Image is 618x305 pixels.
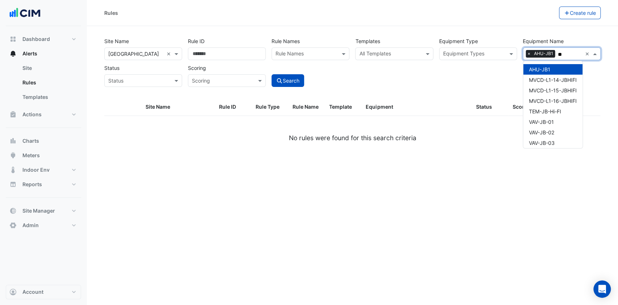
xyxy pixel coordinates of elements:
[22,137,39,145] span: Charts
[355,35,380,47] label: Templates
[22,35,50,43] span: Dashboard
[523,61,583,149] ng-dropdown-panel: Options list
[9,50,17,57] app-icon: Alerts
[529,129,554,135] span: VAV-JB-02
[104,62,119,74] label: Status
[585,50,591,58] span: Clear
[329,103,357,111] div: Template
[526,50,532,57] span: ×
[529,140,555,146] span: VAV-JB-03
[104,133,601,143] div: No rules were found for this search criteria
[9,137,17,145] app-icon: Charts
[9,111,17,118] app-icon: Actions
[476,103,504,111] div: Status
[532,50,555,57] span: AHU-JB1
[529,98,577,104] span: MVCD-L1-16-JBHIFI
[22,50,37,57] span: Alerts
[9,152,17,159] app-icon: Meters
[442,50,484,59] div: Equipment Types
[529,108,561,114] span: TEM-JB-Hi-FI
[559,7,601,19] button: Create rule
[593,280,611,298] div: Open Intercom Messenger
[104,9,118,17] div: Rules
[188,62,206,74] label: Scoring
[22,222,39,229] span: Admin
[104,35,129,47] label: Site Name
[6,177,81,192] button: Reports
[6,163,81,177] button: Indoor Env
[6,218,81,233] button: Admin
[529,66,550,72] span: AHU-JB1
[6,61,81,107] div: Alerts
[256,103,283,111] div: Rule Type
[219,103,247,111] div: Rule ID
[9,6,41,20] img: Company Logo
[9,181,17,188] app-icon: Reports
[22,166,50,174] span: Indoor Env
[22,207,55,214] span: Site Manager
[6,32,81,46] button: Dashboard
[6,134,81,148] button: Charts
[439,35,478,47] label: Equipment Type
[513,103,541,111] div: Scoring
[529,77,577,83] span: MVCD-L1-14-JBHIFI
[145,103,210,111] div: Site Name
[529,87,577,93] span: MVCD-L1-15-JBHIFI
[167,50,173,58] span: Clear
[272,35,300,47] label: Rule Names
[366,103,467,111] div: Equipment
[188,35,205,47] label: Rule ID
[17,75,81,90] a: Rules
[6,107,81,122] button: Actions
[6,148,81,163] button: Meters
[6,285,81,299] button: Account
[22,111,42,118] span: Actions
[22,288,43,296] span: Account
[358,50,391,59] div: All Templates
[9,207,17,214] app-icon: Site Manager
[17,90,81,104] a: Templates
[17,61,81,75] a: Site
[272,74,304,87] button: Search
[22,152,40,159] span: Meters
[9,166,17,174] app-icon: Indoor Env
[6,46,81,61] button: Alerts
[9,222,17,229] app-icon: Admin
[9,35,17,43] app-icon: Dashboard
[6,204,81,218] button: Site Manager
[274,50,304,59] div: Rule Names
[22,181,42,188] span: Reports
[529,119,554,125] span: VAV-JB-01
[292,103,320,111] div: Rule Name
[523,35,564,47] label: Equipment Name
